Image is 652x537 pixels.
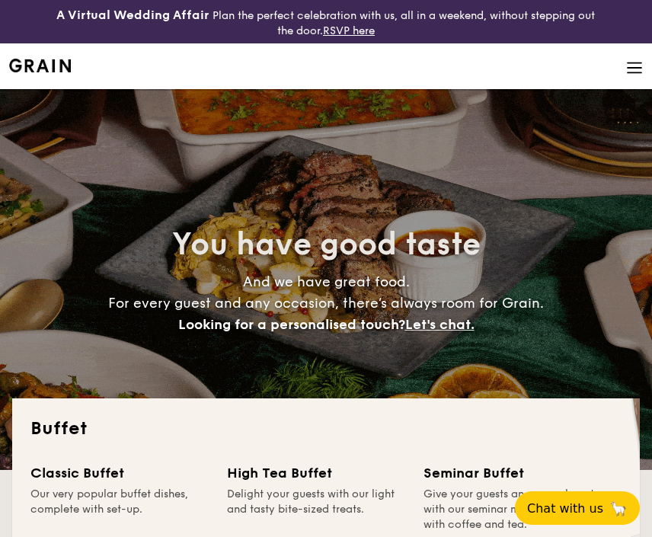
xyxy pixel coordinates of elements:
span: 🦙 [609,500,628,517]
img: icon-hamburger-menu.db5d7e83.svg [626,59,643,76]
a: RSVP here [323,24,375,37]
div: Our very popular buffet dishes, complete with set-up. [30,487,209,532]
div: High Tea Buffet [227,462,405,484]
div: Give your guests an energy boost with our seminar menus, complete with coffee and tea. [423,487,602,532]
h2: Buffet [30,417,622,441]
span: Let's chat. [405,316,475,333]
span: Chat with us [527,501,603,516]
h4: A Virtual Wedding Affair [56,6,209,24]
div: Plan the perfect celebration with us, all in a weekend, without stepping out the door. [54,6,597,37]
a: Logotype [9,59,71,72]
button: Chat with us🦙 [515,491,640,525]
div: Seminar Buffet [423,462,602,484]
div: Classic Buffet [30,462,209,484]
img: Grain [9,59,71,72]
div: Delight your guests with our light and tasty bite-sized treats. [227,487,405,532]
